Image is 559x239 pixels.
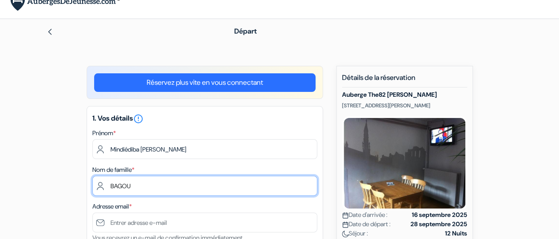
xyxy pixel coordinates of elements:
p: [STREET_ADDRESS][PERSON_NAME] [342,102,467,109]
strong: 12 Nuits [445,229,467,238]
a: error_outline [133,114,144,123]
span: Départ [234,27,257,36]
input: Entrer adresse e-mail [92,212,317,232]
img: calendar.svg [342,212,349,219]
h5: Détails de la réservation [342,73,467,87]
label: Prénom [92,129,116,138]
img: left_arrow.svg [46,28,53,35]
img: moon.svg [342,231,349,237]
h5: Auberge The82 [PERSON_NAME] [342,91,467,99]
label: Nom de famille [92,165,134,175]
span: Séjour : [342,229,368,238]
strong: 16 septembre 2025 [412,210,467,220]
span: Date de départ : [342,220,391,229]
label: Adresse email [92,202,132,211]
h5: 1. Vos détails [92,114,317,124]
span: Date d'arrivée : [342,210,388,220]
strong: 28 septembre 2025 [411,220,467,229]
a: Réservez plus vite en vous connectant [94,73,316,92]
input: Entrez votre prénom [92,139,317,159]
img: calendar.svg [342,221,349,228]
i: error_outline [133,114,144,124]
input: Entrer le nom de famille [92,176,317,196]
